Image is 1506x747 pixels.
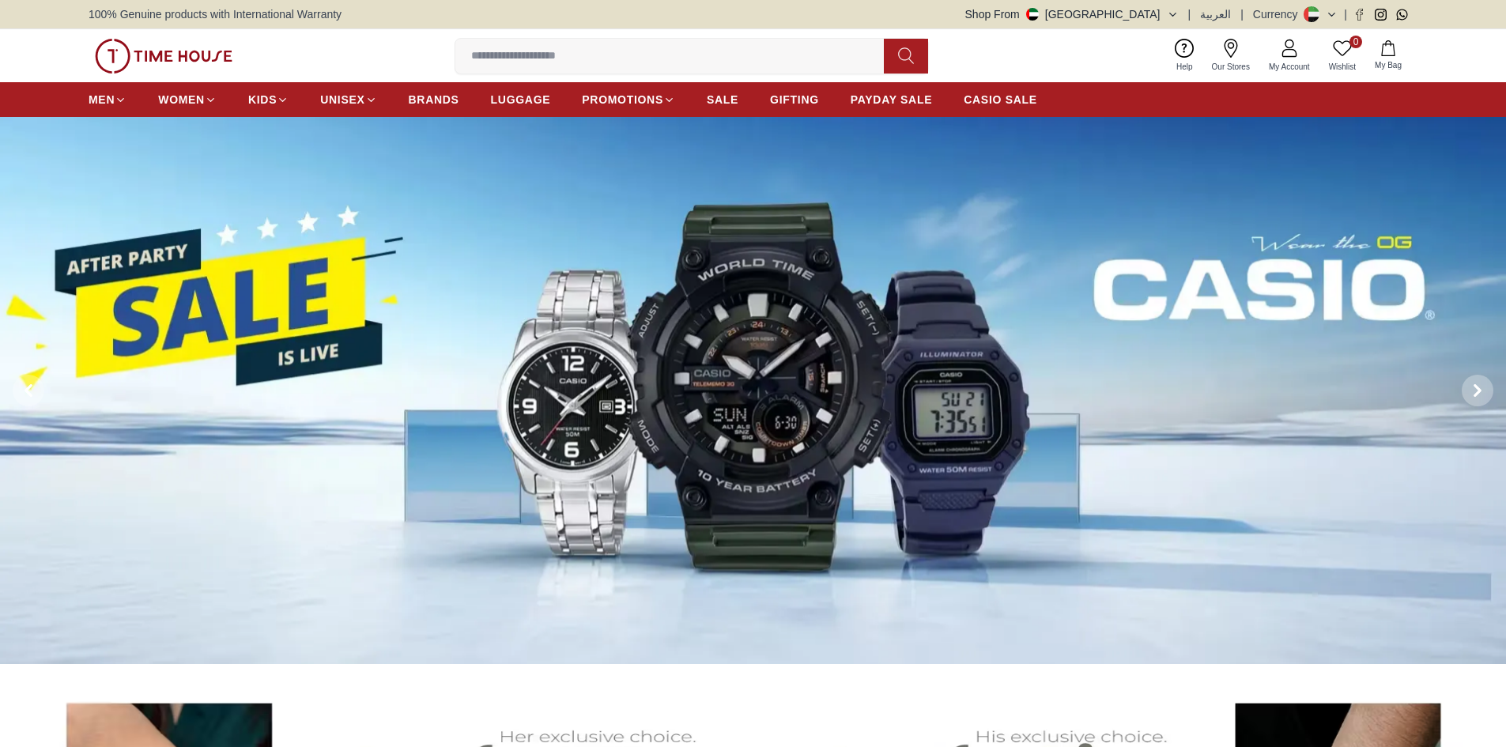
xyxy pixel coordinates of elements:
[158,85,217,114] a: WOMEN
[89,92,115,108] span: MEN
[1170,61,1199,73] span: Help
[1240,6,1244,22] span: |
[1188,6,1191,22] span: |
[1396,9,1408,21] a: Whatsapp
[491,85,551,114] a: LUGGAGE
[1323,61,1362,73] span: Wishlist
[1263,61,1316,73] span: My Account
[1365,37,1411,74] button: My Bag
[1206,61,1256,73] span: Our Stores
[89,85,126,114] a: MEN
[851,85,932,114] a: PAYDAY SALE
[409,92,459,108] span: BRANDS
[964,92,1037,108] span: CASIO SALE
[1167,36,1202,76] a: Help
[707,92,738,108] span: SALE
[158,92,205,108] span: WOMEN
[1253,6,1304,22] div: Currency
[320,85,376,114] a: UNISEX
[1202,36,1259,76] a: Our Stores
[320,92,364,108] span: UNISEX
[1368,59,1408,71] span: My Bag
[248,85,289,114] a: KIDS
[409,85,459,114] a: BRANDS
[770,92,819,108] span: GIFTING
[965,6,1179,22] button: Shop From[GEOGRAPHIC_DATA]
[1026,8,1039,21] img: United Arab Emirates
[707,85,738,114] a: SALE
[1353,9,1365,21] a: Facebook
[1200,6,1231,22] button: العربية
[851,92,932,108] span: PAYDAY SALE
[1344,6,1347,22] span: |
[964,85,1037,114] a: CASIO SALE
[1319,36,1365,76] a: 0Wishlist
[491,92,551,108] span: LUGGAGE
[770,85,819,114] a: GIFTING
[582,85,675,114] a: PROMOTIONS
[1349,36,1362,48] span: 0
[248,92,277,108] span: KIDS
[89,6,342,22] span: 100% Genuine products with International Warranty
[582,92,663,108] span: PROMOTIONS
[95,39,232,74] img: ...
[1375,9,1387,21] a: Instagram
